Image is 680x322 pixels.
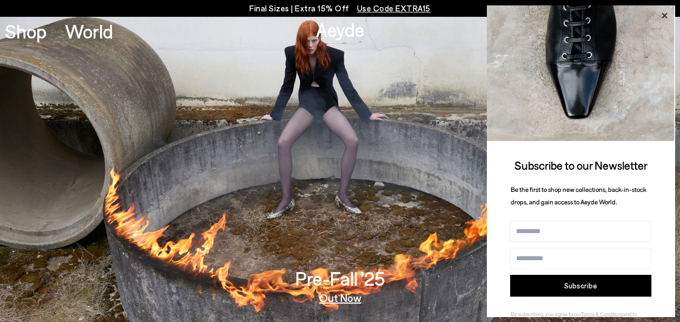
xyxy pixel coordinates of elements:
[5,22,47,41] a: Shop
[511,185,646,205] span: Be the first to shop new collections, back-in-stock drops, and gain access to Aeyde World.
[249,2,431,15] p: Final Sizes | Extra 15% Off
[511,311,581,317] span: By subscribing, you agree to our
[316,18,365,41] a: Aeyde
[581,311,623,317] a: Terms & Conditions
[65,22,113,41] a: World
[510,275,651,297] button: Subscribe
[295,269,385,288] h3: Pre-Fall '25
[319,292,361,303] a: Out Now
[514,158,648,172] span: Subscribe to our Newsletter
[357,3,431,13] span: Navigate to /collections/ss25-final-sizes
[487,5,675,141] img: ca3f721fb6ff708a270709c41d776025.jpg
